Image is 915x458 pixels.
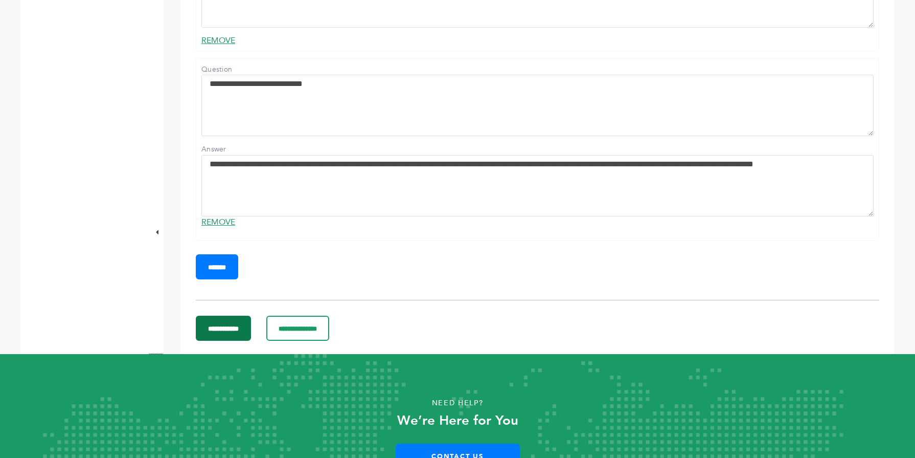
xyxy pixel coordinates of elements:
a: REMOVE [201,35,235,46]
label: Question [201,64,273,75]
a: REMOVE [201,216,235,228]
strong: We’re Here for You [397,411,518,430]
label: Answer [201,144,273,155]
p: Need Help? [46,396,870,411]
